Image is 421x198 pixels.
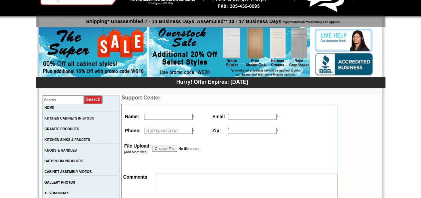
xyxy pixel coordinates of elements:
[39,78,385,85] div: Hurry! Offer Expires: [DATE]
[45,138,90,142] a: KITCHEN SINKS & FAUCETS
[124,143,151,149] strong: File Upload:
[45,149,77,152] a: KNOBS & HANDLES
[39,15,385,24] p: Shipping* Unassembled 7 - 14 Business Days, Assembled** 10 - 17 Business Days
[45,191,69,195] a: TESTIMONIALS
[212,128,221,133] strong: Zip:
[281,19,340,24] span: *Approximation **Assembly Fee Applies
[124,150,147,154] a: [Add More files]
[212,114,225,119] strong: Email
[45,106,55,110] a: HOME
[84,95,103,104] input: Submit
[121,95,337,101] td: Support Center
[123,174,147,180] strong: Comments
[125,128,140,133] strong: Phone:
[45,181,75,184] a: GALLERY PHOTOS
[144,128,193,134] input: +1(XXX)-XXX-XXXX
[125,114,139,119] strong: Name:
[45,170,92,174] a: CABINET ASSEMBLY VIDEOS
[45,117,94,120] a: KITCHEN CABINETS IN-STOCK
[45,159,84,163] a: BATHROOM PRODUCTS
[45,127,79,131] a: GRANITE PRODUCTS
